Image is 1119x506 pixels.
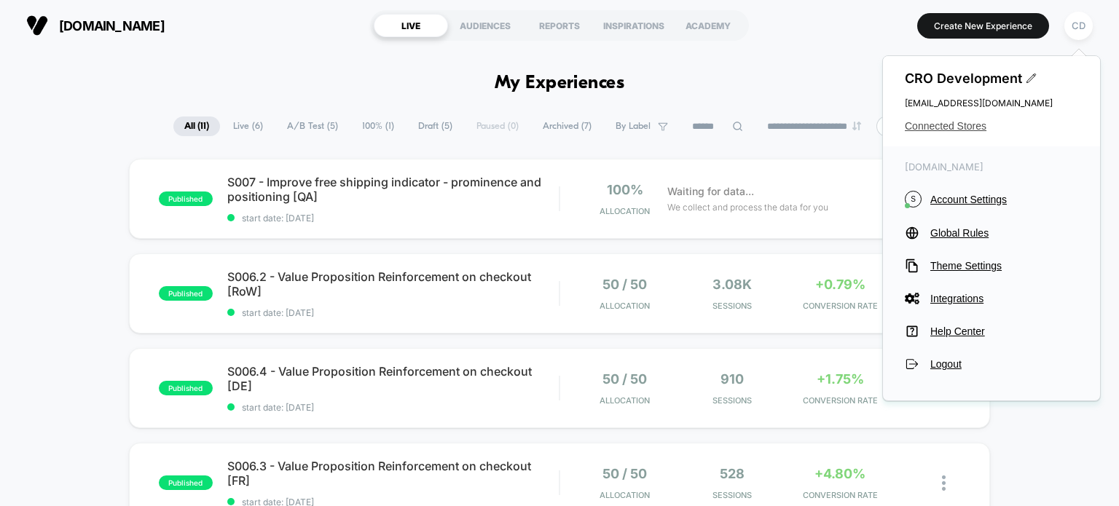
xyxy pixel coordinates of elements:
[407,116,463,136] span: Draft ( 5 )
[597,14,671,37] div: INSPIRATIONS
[712,277,752,292] span: 3.08k
[532,116,602,136] span: Archived ( 7 )
[905,191,922,207] i: S
[600,395,650,406] span: Allocation
[159,475,213,490] span: published
[905,98,1078,108] span: [EMAIL_ADDRESS][DOMAIN_NAME]
[682,301,782,311] span: Sessions
[59,18,165,33] span: [DOMAIN_NAME]
[930,194,1078,205] span: Account Settings
[227,213,559,224] span: start date: [DATE]
[351,116,405,136] span: 100% ( 1 )
[227,269,559,299] span: S006.2 - Value Proposition Reinforcement on checkout [RoW]
[682,490,782,500] span: Sessions
[942,475,946,491] img: close
[227,459,559,488] span: S006.3 - Value Proposition Reinforcement on checkout [FR]
[815,277,865,292] span: +0.79%
[667,200,828,214] span: We collect and process the data for you
[905,258,1078,273] button: Theme Settings
[930,358,1078,370] span: Logout
[905,291,1078,306] button: Integrations
[522,14,597,37] div: REPORTS
[173,116,220,136] span: All ( 11 )
[616,121,651,132] span: By Label
[448,14,522,37] div: AUDIENCES
[905,357,1078,371] button: Logout
[814,466,865,481] span: +4.80%
[905,71,1078,86] span: CRO Development
[721,371,744,387] span: 910
[917,13,1049,39] button: Create New Experience
[159,191,213,206] span: published
[930,227,1078,239] span: Global Rules
[602,371,647,387] span: 50 / 50
[930,293,1078,304] span: Integrations
[276,116,349,136] span: A/B Test ( 5 )
[22,14,169,37] button: [DOMAIN_NAME]
[159,381,213,395] span: published
[1064,12,1093,40] div: CD
[495,73,625,94] h1: My Experiences
[790,395,890,406] span: CONVERSION RATE
[227,307,559,318] span: start date: [DATE]
[905,226,1078,240] button: Global Rules
[671,14,745,37] div: ACADEMY
[1060,11,1097,41] button: CD
[817,371,864,387] span: +1.75%
[600,490,650,500] span: Allocation
[667,183,754,199] span: Waiting for data...
[222,116,274,136] span: Live ( 6 )
[227,364,559,393] span: S006.4 - Value Proposition Reinforcement on checkout [DE]
[227,175,559,204] span: S007 - Improve free shipping indicator - prominence and positioning [QA]
[227,402,559,413] span: start date: [DATE]
[159,286,213,301] span: published
[374,14,448,37] div: LIVE
[602,466,647,481] span: 50 / 50
[930,325,1078,337] span: Help Center
[790,490,890,500] span: CONVERSION RATE
[607,182,643,197] span: 100%
[930,260,1078,272] span: Theme Settings
[905,324,1078,339] button: Help Center
[852,122,861,130] img: end
[26,15,48,36] img: Visually logo
[905,161,1078,173] span: [DOMAIN_NAME]
[905,191,1078,207] button: SAccount Settings
[602,277,647,292] span: 50 / 50
[876,116,898,137] div: + 5
[720,466,745,481] span: 528
[790,301,890,311] span: CONVERSION RATE
[600,206,650,216] span: Allocation
[682,395,782,406] span: Sessions
[905,120,1078,132] button: Connected Stores
[600,301,650,311] span: Allocation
